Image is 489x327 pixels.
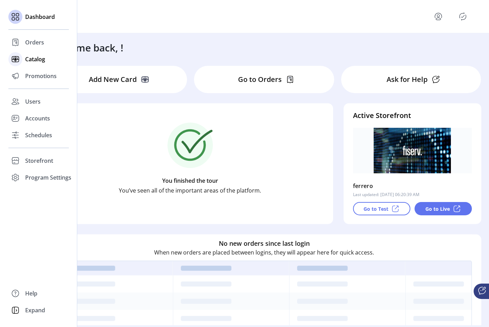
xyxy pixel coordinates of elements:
[238,74,282,85] p: Go to Orders
[353,192,419,198] p: Last updated: [DATE] 06:20:39 AM
[457,11,468,22] button: Publisher Panel
[353,180,373,192] p: ferrero
[25,38,44,47] span: Orders
[353,110,472,121] h4: Active Storefront
[433,11,444,22] button: menu
[219,239,310,248] h6: No new orders since last login
[25,131,52,139] span: Schedules
[387,74,427,85] p: Ask for Help
[364,205,388,213] p: Go to Test
[154,248,374,257] p: When new orders are placed between logins, they will appear here for quick access.
[25,13,55,21] span: Dashboard
[25,306,45,314] span: Expand
[119,186,261,195] p: You’ve seen all of the important areas of the platform.
[425,205,450,213] p: Go to Live
[25,97,41,106] span: Users
[25,289,37,298] span: Help
[89,74,137,85] p: Add New Card
[25,114,50,123] span: Accounts
[162,176,218,185] p: You finished the tour
[48,40,123,55] h3: Welcome back, !
[25,173,71,182] span: Program Settings
[25,156,53,165] span: Storefront
[25,55,45,63] span: Catalog
[25,72,57,80] span: Promotions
